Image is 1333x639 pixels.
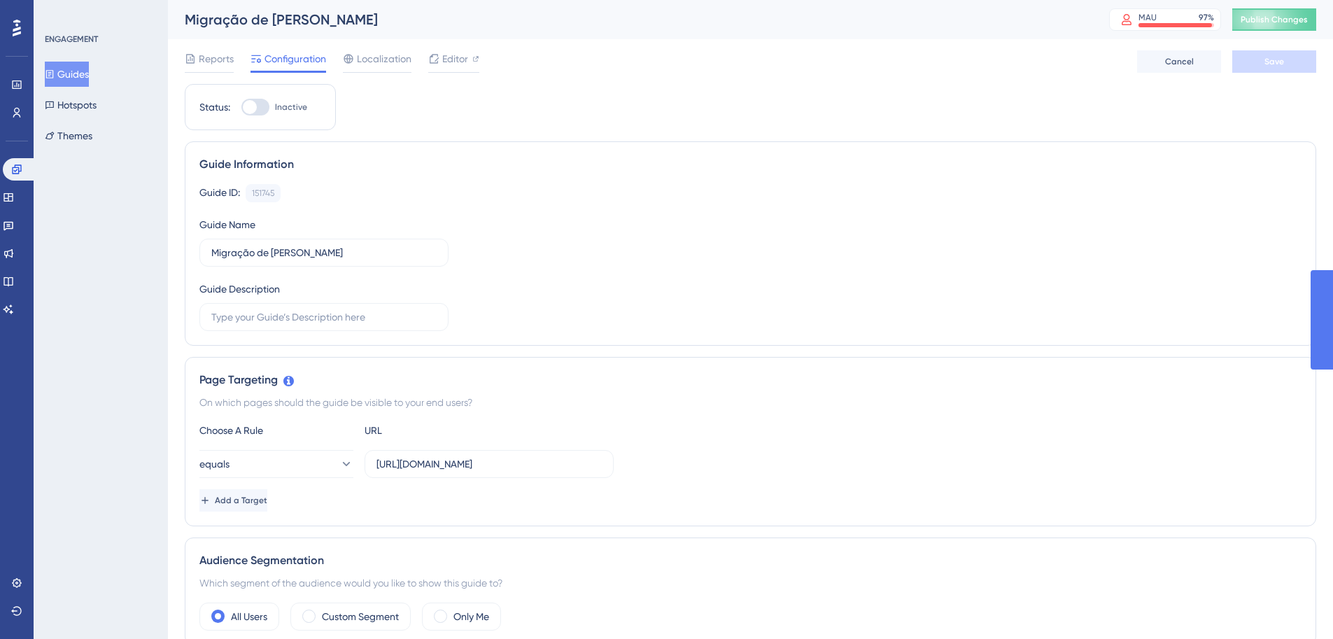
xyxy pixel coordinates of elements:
div: Guide Description [199,281,280,297]
div: On which pages should the guide be visible to your end users? [199,394,1302,411]
label: Custom Segment [322,608,399,625]
span: Save [1264,56,1284,67]
div: 151745 [252,188,274,199]
span: Localization [357,50,411,67]
div: Guide Information [199,156,1302,173]
button: Publish Changes [1232,8,1316,31]
div: URL [365,422,519,439]
div: Guide ID: [199,184,240,202]
button: Themes [45,123,92,148]
span: Add a Target [215,495,267,506]
div: Audience Segmentation [199,552,1302,569]
div: Status: [199,99,230,115]
button: Save [1232,50,1316,73]
button: Add a Target [199,489,267,512]
span: Publish Changes [1241,14,1308,25]
span: Configuration [265,50,326,67]
span: Inactive [275,101,307,113]
input: yourwebsite.com/path [376,456,602,472]
span: Editor [442,50,468,67]
span: equals [199,456,230,472]
div: MAU [1138,12,1157,23]
input: Type your Guide’s Name here [211,245,437,260]
span: Cancel [1165,56,1194,67]
div: Page Targeting [199,372,1302,388]
div: Guide Name [199,216,255,233]
iframe: UserGuiding AI Assistant Launcher [1274,584,1316,626]
div: Choose A Rule [199,422,353,439]
button: Guides [45,62,89,87]
button: Cancel [1137,50,1221,73]
div: 97 % [1199,12,1214,23]
div: ENGAGEMENT [45,34,98,45]
span: Reports [199,50,234,67]
button: Hotspots [45,92,97,118]
input: Type your Guide’s Description here [211,309,437,325]
button: equals [199,450,353,478]
label: All Users [231,608,267,625]
div: Migração de [PERSON_NAME] [185,10,1074,29]
div: Which segment of the audience would you like to show this guide to? [199,575,1302,591]
label: Only Me [453,608,489,625]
